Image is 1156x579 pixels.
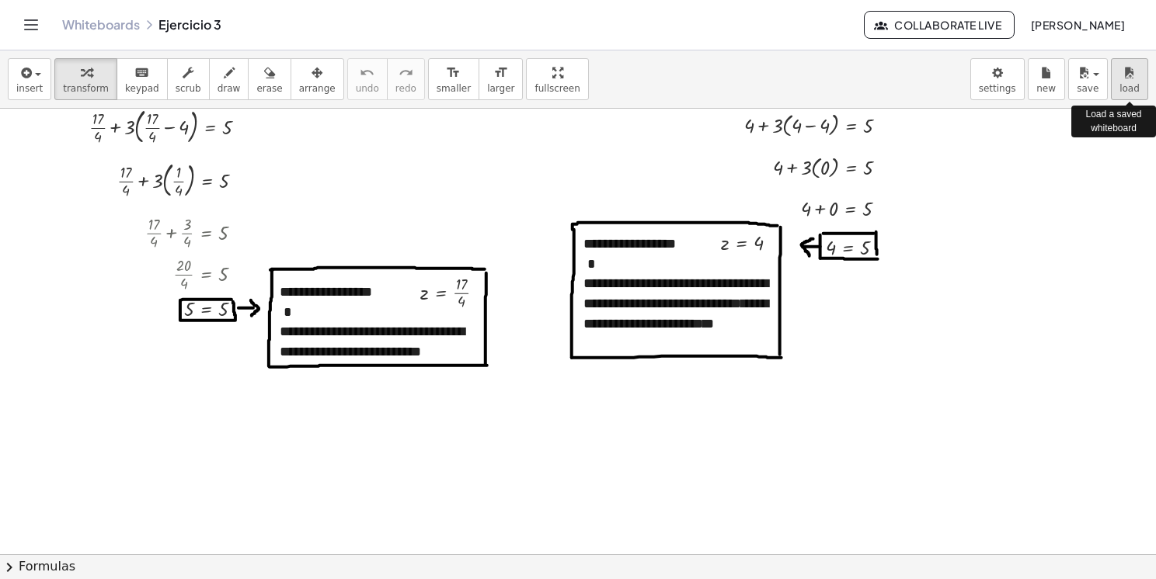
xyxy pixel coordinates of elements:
span: erase [256,83,282,94]
div: Load a saved whiteboard [1071,106,1156,137]
span: settings [979,83,1016,94]
i: redo [399,64,413,82]
button: format_sizelarger [479,58,523,100]
span: save [1077,83,1099,94]
span: larger [487,83,514,94]
button: Toggle navigation [19,12,44,37]
button: draw [209,58,249,100]
span: draw [218,83,241,94]
button: transform [54,58,117,100]
button: redoredo [387,58,425,100]
span: scrub [176,83,201,94]
span: new [1036,83,1056,94]
i: format_size [493,64,508,82]
span: arrange [299,83,336,94]
button: load [1111,58,1148,100]
button: undoundo [347,58,388,100]
i: undo [360,64,374,82]
span: Collaborate Live [877,18,1001,32]
button: new [1028,58,1065,100]
a: Whiteboards [62,17,140,33]
button: settings [970,58,1025,100]
button: save [1068,58,1108,100]
button: erase [248,58,291,100]
button: fullscreen [526,58,588,100]
button: arrange [291,58,344,100]
span: load [1119,83,1140,94]
button: scrub [167,58,210,100]
button: [PERSON_NAME] [1018,11,1137,39]
span: keypad [125,83,159,94]
span: fullscreen [534,83,580,94]
button: Collaborate Live [864,11,1015,39]
span: smaller [437,83,471,94]
span: insert [16,83,43,94]
button: keyboardkeypad [117,58,168,100]
span: undo [356,83,379,94]
i: keyboard [134,64,149,82]
span: redo [395,83,416,94]
span: [PERSON_NAME] [1030,18,1125,32]
button: insert [8,58,51,100]
i: format_size [446,64,461,82]
button: format_sizesmaller [428,58,479,100]
span: transform [63,83,109,94]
